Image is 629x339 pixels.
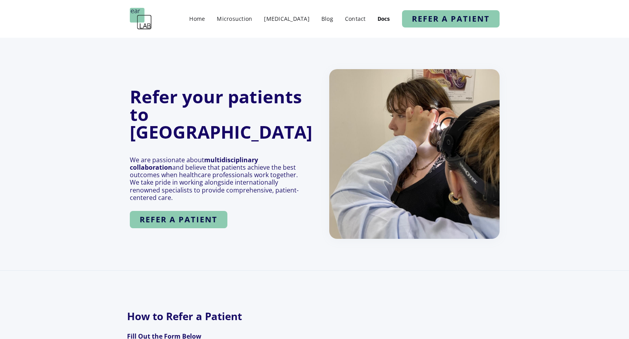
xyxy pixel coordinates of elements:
h1: Refer your patients to [GEOGRAPHIC_DATA] [130,88,312,141]
a: Contact [341,13,370,24]
a: Microsuction [213,13,256,24]
a: [MEDICAL_DATA] [260,13,314,24]
strong: refer a patient [412,13,490,24]
a: refer a patient [130,211,227,228]
strong: refer a patient [140,214,218,225]
a: Home [185,13,209,24]
a: Docs [374,14,394,24]
strong: multidisciplinary collaboration [130,156,258,172]
a: refer a patient [402,10,500,27]
p: We are passionate about and believe that patients achieve the best outcomes when healthcare profe... [130,156,300,202]
a: Blog [317,13,337,24]
strong: How to Refer a Patient [127,310,358,323]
